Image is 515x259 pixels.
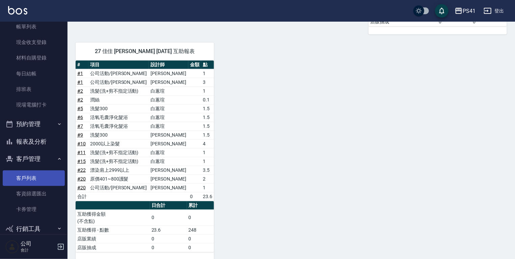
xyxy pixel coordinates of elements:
[3,50,65,66] a: 材料自購登錄
[84,48,206,55] span: 27 佳佳 [PERSON_NAME] [DATE] 互助報表
[150,201,187,210] th: 日合計
[201,61,214,69] th: 點
[149,69,188,78] td: [PERSON_NAME]
[21,247,55,253] p: 會計
[149,166,188,174] td: [PERSON_NAME]
[77,71,83,76] a: #1
[187,243,214,252] td: 0
[3,19,65,34] a: 帳單列表
[77,132,83,138] a: #9
[88,61,149,69] th: 項目
[5,240,19,254] img: Person
[3,202,65,217] a: 卡券管理
[481,5,507,17] button: 登出
[201,157,214,166] td: 1
[149,174,188,183] td: [PERSON_NAME]
[188,61,201,69] th: 金額
[149,148,188,157] td: 白蕙瑄
[88,104,149,113] td: 洗髮300
[77,106,83,111] a: #5
[201,139,214,148] td: 4
[437,17,471,26] td: 0
[188,192,201,201] td: 0
[3,150,65,168] button: 客戶管理
[369,17,437,26] td: 店販抽成
[149,87,188,95] td: 白蕙瑄
[88,122,149,131] td: 活氧毛囊淨化髮浴
[77,123,83,129] a: #7
[3,133,65,150] button: 報表及分析
[201,166,214,174] td: 3.5
[3,115,65,133] button: 預約管理
[88,131,149,139] td: 洗髮300
[76,201,214,252] table: a dense table
[88,148,149,157] td: 洗髮(洗+剪不指定活動)
[149,95,188,104] td: 白蕙瑄
[76,234,150,243] td: 店販業績
[452,4,478,18] button: PS41
[150,226,187,234] td: 23.6
[201,192,214,201] td: 23.6
[149,183,188,192] td: [PERSON_NAME]
[201,104,214,113] td: 1.5
[149,113,188,122] td: 白蕙瑄
[149,139,188,148] td: [PERSON_NAME]
[76,210,150,226] td: 互助獲得金額 (不含點)
[88,69,149,78] td: 公司活動/[PERSON_NAME]
[150,234,187,243] td: 0
[77,167,86,173] a: #22
[201,113,214,122] td: 1.5
[149,61,188,69] th: 設計師
[76,192,88,201] td: 合計
[201,148,214,157] td: 1
[3,186,65,202] a: 客資篩選匯出
[76,61,214,201] table: a dense table
[88,113,149,122] td: 活氧毛囊淨化髮浴
[149,104,188,113] td: 白蕙瑄
[88,183,149,192] td: 公司活動/[PERSON_NAME]
[150,243,187,252] td: 0
[88,174,149,183] td: 原價401~800護髮
[77,185,86,190] a: #20
[77,79,83,85] a: #1
[149,122,188,131] td: 白蕙瑄
[463,7,476,15] div: PS41
[149,78,188,87] td: [PERSON_NAME]
[201,87,214,95] td: 1
[8,6,27,15] img: Logo
[149,157,188,166] td: 白蕙瑄
[435,4,449,18] button: save
[88,157,149,166] td: 洗髮(洗+剪不指定活動)
[21,240,55,247] h5: 公司
[77,115,83,120] a: #6
[88,87,149,95] td: 洗髮(洗+剪不指定活動)
[77,88,83,94] a: #2
[77,141,86,146] a: #10
[77,97,83,102] a: #2
[3,97,65,113] a: 現場電腦打卡
[201,174,214,183] td: 2
[88,139,149,148] td: 2000以上染髮
[76,243,150,252] td: 店販抽成
[201,122,214,131] td: 1.5
[88,95,149,104] td: 潤絲
[201,183,214,192] td: 1
[77,176,86,182] a: #20
[187,234,214,243] td: 0
[77,150,86,155] a: #11
[3,220,65,238] button: 行銷工具
[88,78,149,87] td: 公司活動/[PERSON_NAME]
[3,170,65,186] a: 客戶列表
[201,69,214,78] td: 1
[77,159,86,164] a: #15
[3,81,65,97] a: 排班表
[76,61,88,69] th: #
[471,17,507,26] td: 0
[3,66,65,81] a: 每日結帳
[201,78,214,87] td: 3
[149,131,188,139] td: [PERSON_NAME]
[76,226,150,234] td: 互助獲得 - 點數
[3,34,65,50] a: 現金收支登錄
[88,166,149,174] td: 漂染肩上2999以上
[201,95,214,104] td: 0.1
